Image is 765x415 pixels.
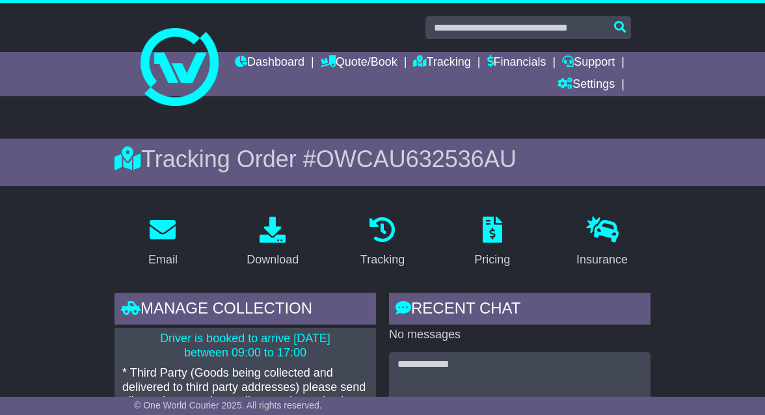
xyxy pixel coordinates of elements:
a: Financials [487,52,546,74]
div: Tracking Order # [114,145,651,173]
div: Email [148,251,178,269]
p: Driver is booked to arrive [DATE] between 09:00 to 17:00 [122,332,368,360]
div: Download [247,251,299,269]
div: RECENT CHAT [389,293,651,328]
a: Download [238,212,307,273]
a: Tracking [352,212,413,273]
a: Pricing [466,212,518,273]
div: Tracking [360,251,405,269]
a: Settings [557,74,615,96]
div: Insurance [576,251,628,269]
a: Quote/Book [321,52,397,74]
div: Manage collection [114,293,376,328]
span: © One World Courier 2025. All rights reserved. [134,400,322,410]
span: OWCAU632536AU [316,146,517,172]
div: Pricing [474,251,510,269]
a: Tracking [413,52,470,74]
a: Email [140,212,186,273]
a: Dashboard [235,52,304,74]
a: Support [562,52,615,74]
p: No messages [389,328,651,342]
a: Insurance [568,212,636,273]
